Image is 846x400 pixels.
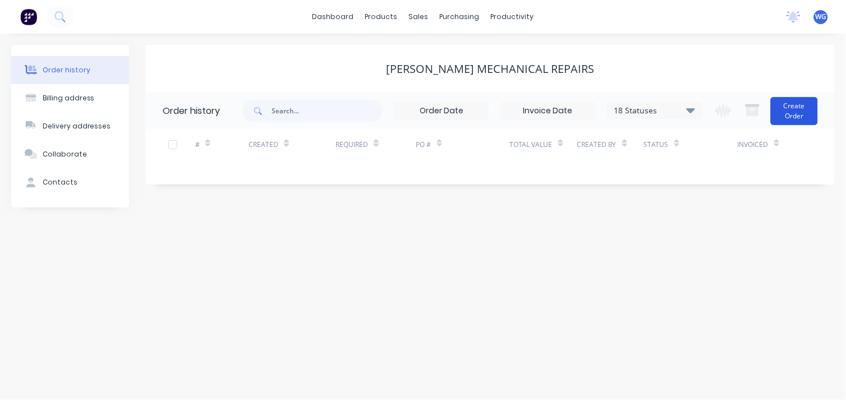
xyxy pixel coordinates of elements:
div: productivity [485,8,540,25]
div: Delivery addresses [43,121,111,131]
div: Status [644,140,669,150]
div: Invoiced [738,129,792,160]
div: Created By [577,129,643,160]
div: Required [335,140,368,150]
button: Delivery addresses [11,112,129,140]
input: Invoice Date [501,103,595,119]
div: Required [335,129,416,160]
div: Contacts [43,177,77,187]
div: [PERSON_NAME] Mechanical Repairs [387,62,595,76]
button: Billing address [11,84,129,112]
div: 18 Statuses [608,104,702,117]
div: Total Value [510,129,577,160]
div: Created By [577,140,617,150]
button: Contacts [11,168,129,196]
div: # [195,140,200,150]
div: # [195,129,249,160]
div: Order history [43,65,90,75]
button: Collaborate [11,140,129,168]
input: Search... [272,100,383,122]
a: dashboard [307,8,360,25]
img: Factory [20,8,37,25]
button: Order history [11,56,129,84]
div: Order history [163,104,220,118]
div: products [360,8,403,25]
input: Order Date [394,103,489,119]
div: Collaborate [43,149,87,159]
div: Total Value [510,140,553,150]
div: Status [644,129,738,160]
div: Created [249,140,278,150]
div: Billing address [43,93,95,103]
button: Create Order [771,97,818,125]
div: PO # [416,140,431,150]
div: sales [403,8,434,25]
div: Invoiced [738,140,769,150]
span: WG [816,12,827,22]
div: Created [249,129,335,160]
div: PO # [416,129,510,160]
div: purchasing [434,8,485,25]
